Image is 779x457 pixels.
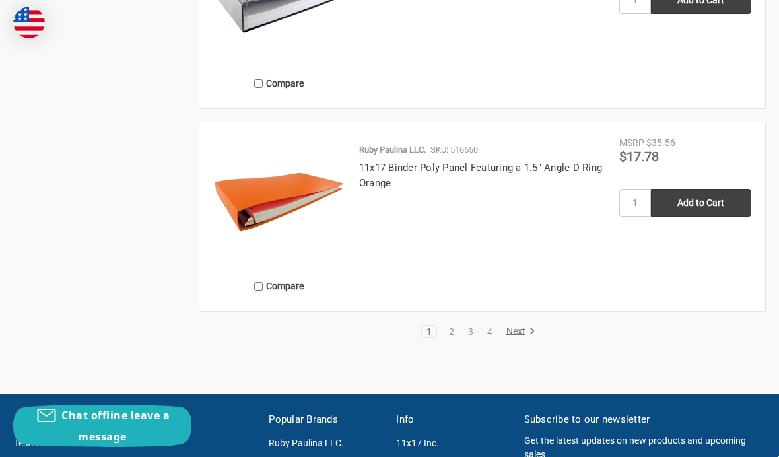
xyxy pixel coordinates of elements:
a: Ruby Paulina LLC. [269,438,344,448]
a: 11x17 Binder Poly Panel Featuring a 1.5" Angle-D Ring Orange [359,162,602,189]
a: Next [502,326,535,337]
input: Compare [254,79,263,88]
span: Chat offline leave a message [61,408,170,444]
button: Chat offline leave a message [13,405,191,447]
a: 2 [444,327,459,336]
a: 1 [422,327,436,336]
img: 11x17 Binder Poly Panel Featuring a 1.5" Angle-D Ring Orange [213,136,345,268]
h5: Info [396,412,510,427]
p: SKU: 516650 [430,143,478,157]
span: $35.56 [646,137,675,148]
div: MSRP [619,136,644,150]
label: Compare [213,275,345,297]
h5: Subscribe to our newsletter [524,412,765,427]
img: duty and tax information for United States [13,7,45,38]
h5: Categories [141,412,255,427]
label: Compare [213,73,345,94]
h5: Popular Brands [269,412,382,427]
p: Ruby Paulina LLC. [359,143,426,157]
input: Add to Cart [651,189,751,217]
input: Compare [254,282,263,291]
a: 4 [483,327,497,336]
a: 3 [463,327,478,336]
span: $17.78 [619,149,659,164]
